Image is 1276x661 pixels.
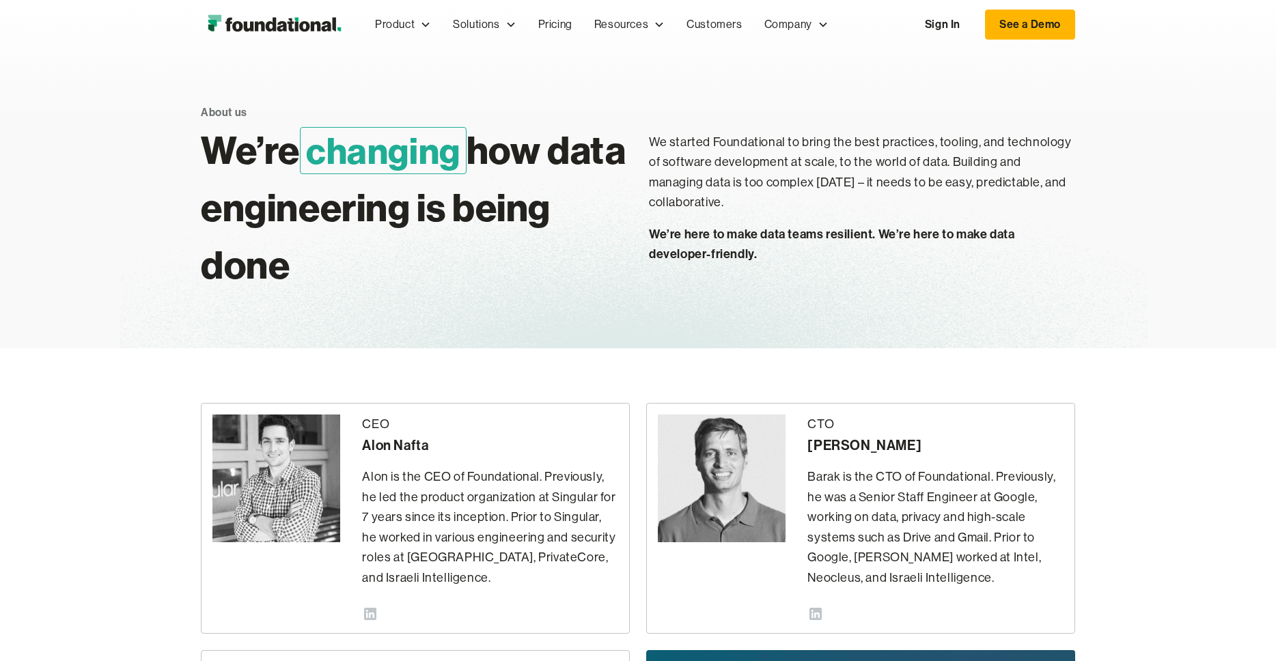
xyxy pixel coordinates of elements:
[201,104,247,122] div: About us
[594,16,648,33] div: Resources
[764,16,812,33] div: Company
[649,224,1075,264] p: We’re here to make data teams resilient. We’re here to make data developer-friendly.
[807,467,1064,588] p: Barak is the CTO of Foundational. Previously, he was a Senior Staff Engineer at Google, working o...
[362,467,618,588] p: Alon is the CEO of Foundational. Previously, he led the product organization at Singular for 7 ye...
[300,127,467,174] span: changing
[676,2,753,47] a: Customers
[362,434,618,456] div: Alon Nafta
[911,10,974,39] a: Sign In
[201,11,348,38] img: Foundational Logo
[527,2,583,47] a: Pricing
[201,11,348,38] a: home
[375,16,415,33] div: Product
[362,414,618,435] div: CEO
[807,414,1064,435] div: CTO
[985,10,1075,40] a: See a Demo
[753,2,840,47] div: Company
[583,2,676,47] div: Resources
[442,2,527,47] div: Solutions
[807,434,1064,456] div: [PERSON_NAME]
[212,414,340,542] img: Alon Nafta - CEO
[649,132,1075,213] p: We started Foundational to bring the best practices, tooling, and technology of software developm...
[364,2,442,47] div: Product
[453,16,499,33] div: Solutions
[658,414,786,542] img: Barak Forgoun - CTO
[201,122,627,294] h1: We’re how data engineering is being done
